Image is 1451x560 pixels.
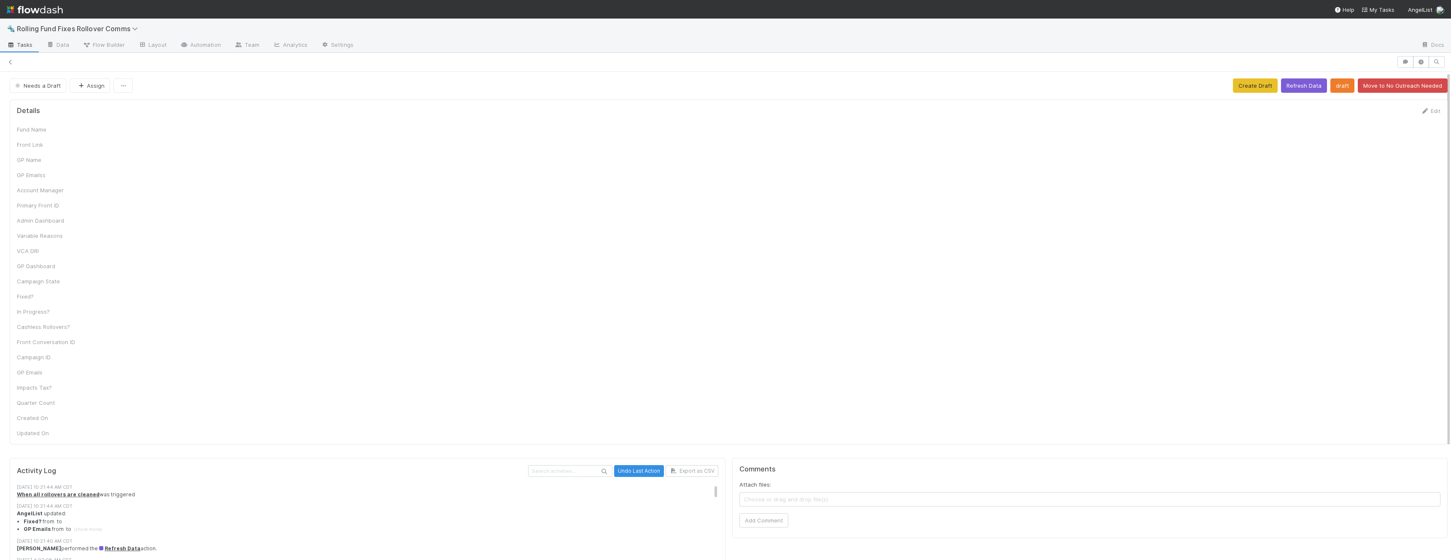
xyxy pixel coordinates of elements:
span: (show more) [74,526,102,532]
div: updated: [17,510,725,533]
div: Primary Front ID [17,201,80,210]
span: Rolling Fund Fixes Rollover Comms [17,24,142,33]
li: from to [24,518,725,525]
img: avatar_e8864cf0-19e8-4fe1-83d1-96e6bcd27180.png [1436,6,1444,14]
a: My Tasks [1361,5,1394,14]
strong: AngelList [17,510,43,517]
div: Variable Reasons [17,232,80,240]
div: GP Emailss [17,171,80,179]
h5: Details [17,107,40,115]
a: Edit [1421,108,1440,114]
div: [DATE] 10:21:40 AM CDT [17,538,725,545]
button: Export as CSV [666,465,718,477]
div: GP Dashboard [17,262,80,270]
div: Campaign ID [17,353,80,361]
input: Search activities... [528,465,612,477]
span: My Tasks [1361,6,1394,13]
a: Docs [1414,39,1451,52]
div: Front Conversation ID [17,338,80,346]
img: logo-inverted-e16ddd16eac7371096b0.svg [7,3,63,17]
div: Fund Name [17,125,80,134]
div: [DATE] 10:21:44 AM CDT [17,484,725,491]
div: Front Link [17,140,80,149]
a: Layout [132,39,173,52]
a: Settings [314,39,360,52]
h5: Comments [739,465,1441,474]
div: [DATE] 10:21:44 AM CDT [17,503,725,510]
a: Flow Builder [76,39,132,52]
button: Assign [70,78,110,93]
a: When all rollovers are cleaned [17,491,100,498]
span: Tasks [7,40,33,49]
label: Attach files: [739,480,771,489]
span: 🔩 [7,25,15,32]
div: Account Manager [17,186,80,194]
div: Updated On [17,429,80,437]
button: draft [1330,78,1354,93]
span: AngelList [1408,6,1432,13]
div: performed the action. [17,545,725,552]
span: Choose or drag and drop file(s) [740,493,1440,506]
div: Cashless Rollovers? [17,323,80,331]
strong: [PERSON_NAME] [17,545,61,552]
a: Refresh Data [98,545,140,552]
button: Needs a Draft [10,78,66,93]
button: Move to No Outreach Needed [1358,78,1448,93]
strong: GP Emails [24,526,51,532]
div: VCA DRI [17,247,80,255]
button: Refresh Data [1281,78,1327,93]
h5: Activity Log [17,467,526,475]
button: Create Draft [1233,78,1278,93]
div: GP Emails [17,368,80,377]
strong: Fixed? [24,518,41,525]
a: Team [228,39,266,52]
button: Add Comment [739,513,788,528]
div: Impacts Tax? [17,383,80,392]
a: Analytics [266,39,314,52]
a: Automation [173,39,228,52]
div: Campaign State [17,277,80,285]
div: Created On [17,414,80,422]
div: Fixed? [17,292,80,301]
summary: GP Emails from to (show more) [24,525,725,533]
a: Data [40,39,76,52]
div: Quarter Count [17,398,80,407]
div: GP Name [17,156,80,164]
div: was triggered [17,491,725,498]
div: Admin Dashboard [17,216,80,225]
span: Flow Builder [83,40,125,49]
button: Undo Last Action [614,465,664,477]
span: Needs a Draft [13,82,61,89]
div: Help [1334,5,1354,14]
div: In Progress? [17,307,80,316]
